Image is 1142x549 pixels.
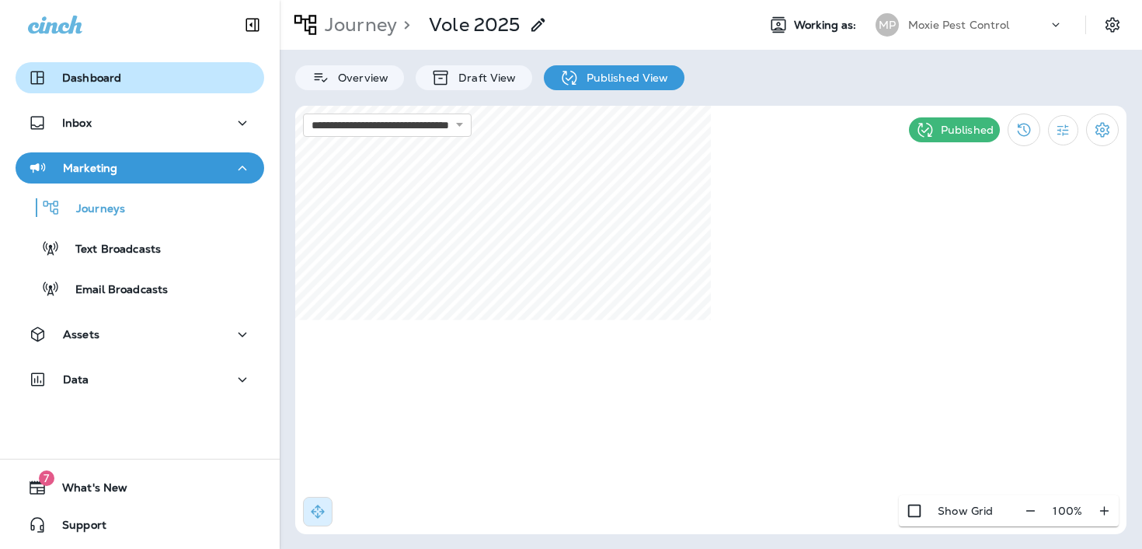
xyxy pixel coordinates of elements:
button: Dashboard [16,62,264,93]
p: > [397,13,410,37]
p: Data [63,373,89,386]
p: Inbox [62,117,92,129]
button: Settings [1086,114,1119,146]
p: Show Grid [938,505,993,517]
p: Published View [579,72,669,84]
p: Journey [319,13,397,37]
p: Vole 2025 [429,13,520,37]
p: 100 % [1053,505,1082,517]
button: Email Broadcasts [16,272,264,305]
button: Inbox [16,107,264,138]
button: Text Broadcasts [16,232,264,264]
span: What's New [47,481,127,500]
p: Journeys [61,202,125,217]
button: Collapse Sidebar [231,9,274,40]
button: View Changelog [1008,114,1040,146]
p: Draft View [451,72,516,84]
button: Support [16,509,264,540]
p: Assets [63,328,99,341]
span: Working as: [794,19,860,32]
button: Settings [1098,11,1126,39]
button: Journeys [16,191,264,224]
button: 7What's New [16,472,264,503]
button: Marketing [16,152,264,184]
p: Overview [330,72,388,84]
p: Moxie Pest Control [908,19,1010,31]
button: Assets [16,319,264,350]
button: Filter Statistics [1048,115,1078,145]
span: Support [47,519,106,537]
div: MP [876,13,899,37]
p: Published [941,124,994,136]
span: 7 [39,470,54,486]
p: Email Broadcasts [60,283,168,298]
p: Marketing [63,162,117,174]
p: Text Broadcasts [60,243,161,257]
p: Dashboard [62,72,121,84]
button: Data [16,364,264,395]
